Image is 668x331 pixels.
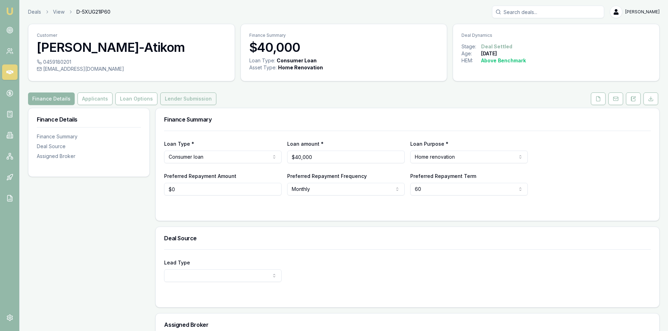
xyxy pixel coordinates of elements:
div: [EMAIL_ADDRESS][DOMAIN_NAME] [37,65,226,73]
input: Search deals [492,6,604,18]
div: HEM: [461,57,481,64]
a: View [53,8,65,15]
p: Deal Dynamics [461,33,651,38]
h3: Finance Summary [164,117,651,122]
h3: [PERSON_NAME]-Atikom [37,40,226,54]
label: Loan Purpose * [410,141,448,147]
div: Deal Settled [481,43,512,50]
div: Asset Type : [249,64,277,71]
div: Finance Summary [37,133,141,140]
label: Preferred Repayment Frequency [287,173,367,179]
nav: breadcrumb [28,8,110,15]
div: Stage: [461,43,481,50]
div: Deal Source [37,143,141,150]
label: Preferred Repayment Amount [164,173,236,179]
a: Lender Submission [159,92,218,105]
input: $ [287,151,405,163]
div: Loan Type: [249,57,275,64]
a: Deals [28,8,41,15]
input: $ [164,183,282,195]
div: Above Benchmark [481,57,526,64]
button: Lender Submission [160,92,216,105]
label: Loan amount * [287,141,324,147]
div: Age: [461,50,481,57]
label: Loan Type * [164,141,194,147]
h3: Assigned Broker [164,322,651,327]
div: [DATE] [481,50,497,57]
a: Loan Options [114,92,159,105]
button: Applicants [77,92,113,105]
button: Loan Options [115,92,157,105]
label: Preferred Repayment Term [410,173,476,179]
div: Home Renovation [278,64,323,71]
img: emu-icon-u.png [6,7,14,15]
h3: $40,000 [249,40,439,54]
p: Customer [37,33,226,38]
div: Assigned Broker [37,153,141,160]
div: Consumer Loan [277,57,317,64]
label: Lead Type [164,260,190,266]
h3: Deal Source [164,235,651,241]
button: Finance Details [28,92,75,105]
p: Finance Summary [249,33,439,38]
div: 0459180201 [37,58,226,65]
span: D-5XUG21IP60 [76,8,110,15]
a: Finance Details [28,92,76,105]
h3: Finance Details [37,117,141,122]
span: [PERSON_NAME] [625,9,660,15]
a: Applicants [76,92,114,105]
